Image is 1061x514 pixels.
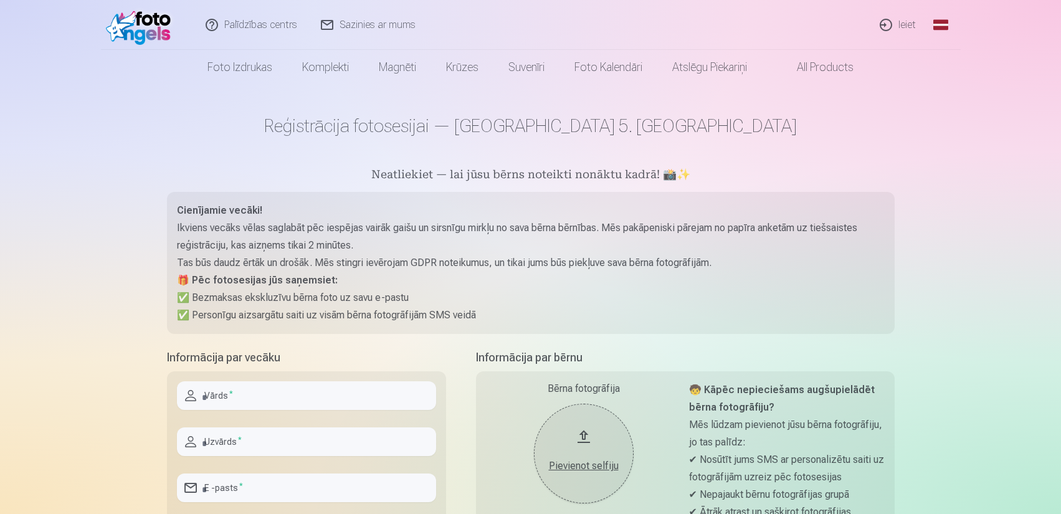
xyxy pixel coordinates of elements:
[546,459,621,474] div: Pievienot selfiju
[177,307,885,324] p: ✅ Personīgu aizsargātu saiti uz visām bērna fotogrāfijām SMS veidā
[657,50,762,85] a: Atslēgu piekariņi
[106,5,178,45] img: /fa1
[559,50,657,85] a: Foto kalendāri
[177,254,885,272] p: Tas būs daudz ērtāk un drošāk. Mēs stingri ievērojam GDPR noteikumus, un tikai jums būs piekļuve ...
[193,50,287,85] a: Foto izdrukas
[762,50,868,85] a: All products
[167,167,895,184] h5: Neatliekiet — lai jūsu bērns noteikti nonāktu kadrā! 📸✨
[167,349,446,366] h5: Informācija par vecāku
[431,50,493,85] a: Krūzes
[177,289,885,307] p: ✅ Bezmaksas ekskluzīvu bērna foto uz savu e-pastu
[177,219,885,254] p: Ikviens vecāks vēlas saglabāt pēc iespējas vairāk gaišu un sirsnīgu mirkļu no sava bērna bērnības...
[364,50,431,85] a: Magnēti
[689,384,875,413] strong: 🧒 Kāpēc nepieciešams augšupielādēt bērna fotogrāfiju?
[534,404,634,503] button: Pievienot selfiju
[493,50,559,85] a: Suvenīri
[177,274,338,286] strong: 🎁 Pēc fotosesijas jūs saņemsiet:
[287,50,364,85] a: Komplekti
[689,416,885,451] p: Mēs lūdzam pievienot jūsu bērna fotogrāfiju, jo tas palīdz:
[486,381,682,396] div: Bērna fotogrāfija
[167,115,895,137] h1: Reģistrācija fotosesijai — [GEOGRAPHIC_DATA] 5. [GEOGRAPHIC_DATA]
[689,451,885,486] p: ✔ Nosūtīt jums SMS ar personalizētu saiti uz fotogrāfijām uzreiz pēc fotosesijas
[476,349,895,366] h5: Informācija par bērnu
[689,486,885,503] p: ✔ Nepajaukt bērnu fotogrāfijas grupā
[177,204,262,216] strong: Cienījamie vecāki!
